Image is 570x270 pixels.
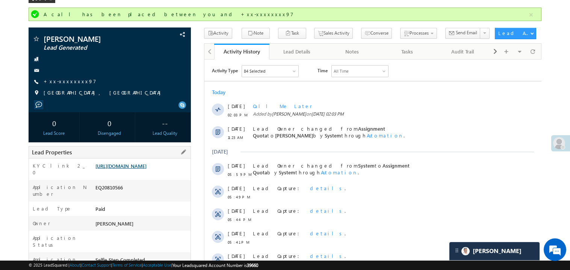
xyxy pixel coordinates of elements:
button: Sales Activity [314,28,353,39]
span: Lead Capture: [48,148,100,154]
span: [DATE] [23,125,40,132]
span: 05:18 PM [23,202,46,215]
span: Lead Properties [32,148,72,156]
div: . [48,193,296,200]
button: Activity [204,28,232,39]
div: Lead Details [275,47,318,56]
div: Activity History [220,48,264,55]
img: Carter [461,247,470,255]
div: Lead Score [30,130,78,137]
a: About [70,262,80,267]
div: Today [8,29,32,36]
button: Task [278,28,306,39]
div: Audit Trail [441,47,484,56]
span: [DATE] [23,103,40,110]
span: Lead Capture: [48,171,100,177]
span: details [106,171,140,177]
span: Lead Owner changed from to by through . [48,66,200,79]
span: [DATE] [23,148,40,155]
div: Sales Activity,Email Bounced,Email Link Clicked,Email Marked Spam,Email Opened & 79 more.. [38,6,94,17]
a: [URL][DOMAIN_NAME] [95,163,147,169]
a: +xx-xxxxxxxx97 [44,78,96,84]
a: Tasks [380,44,435,59]
div: EQ20810566 [94,184,191,194]
span: System [120,73,137,79]
a: Acceptable Use [143,262,171,267]
textarea: Type your message and hit 'Enter' [10,70,137,206]
span: Send Email [456,29,477,36]
span: [PERSON_NAME] [68,52,102,57]
div: Chat with us now [39,40,126,49]
button: Send Email [445,28,481,39]
label: Lead Type [33,205,72,212]
a: Lead Details [269,44,325,59]
span: Automation [162,73,199,79]
div: Minimize live chat window [123,4,141,22]
span: [PERSON_NAME] [71,73,109,79]
div: . [48,171,296,177]
span: © 2025 LeadSquared | | | | | [29,262,258,269]
button: Converse [361,28,392,39]
div: -- [141,116,189,130]
span: details [106,125,140,132]
span: Added by on [48,51,296,58]
div: Paid [94,205,191,216]
div: . [48,148,296,155]
span: [DATE] [23,171,40,177]
div: 84 Selected [39,8,61,15]
span: System [154,103,170,109]
span: Automation [116,110,153,116]
span: Lead Capture: [48,125,100,132]
button: Processes [400,28,437,39]
span: 05:41 PM [23,179,46,186]
label: Owner [33,220,50,227]
div: carter-dragCarter[PERSON_NAME] [449,242,540,261]
em: Start Chat [102,212,136,222]
div: Lead Actions [498,30,530,37]
span: 05:59 PM [23,111,46,118]
div: Lead Quality [141,130,189,137]
button: Note [242,28,270,39]
span: 02:03 PM [23,52,46,59]
label: KYC link 2_0 [33,162,88,176]
span: details [106,148,140,154]
span: [PERSON_NAME] [44,35,144,43]
div: . [48,125,296,132]
div: Disengaged [86,130,133,137]
div: All Time [129,8,144,15]
div: [DATE] [8,89,32,96]
span: [PERSON_NAME] [95,220,133,227]
a: Notes [325,44,380,59]
span: Time [113,6,123,17]
div: Tasks [386,47,428,56]
span: [DATE] [23,43,40,50]
div: 0 [30,116,78,130]
span: [DATE] [23,66,40,73]
span: Lead Capture: [48,193,100,200]
a: Terms of Service [112,262,142,267]
label: Application Number [33,184,88,197]
a: Contact Support [82,262,111,267]
span: [DATE] 02:03 PM [107,52,139,57]
div: 0 [86,116,133,130]
span: 39660 [247,262,258,268]
label: Application Status New [33,256,88,270]
span: Lead Owner changed from to by through . [48,103,205,116]
a: Activity History [214,44,269,59]
label: Application Status [33,235,88,248]
span: details [106,193,140,200]
span: Your Leadsquared Account Number is [172,262,258,268]
button: Lead Actions [495,28,536,39]
span: Assignment Quota [48,103,205,116]
span: Lead Generated [44,44,144,52]
span: Call Me Later [48,43,108,50]
span: Processes [410,30,429,36]
div: Selfie Step Completed [94,256,191,267]
img: carter-drag [454,247,460,253]
span: 11:23 AM [23,75,46,81]
div: A call has been placed between you and +xx-xxxxxxxx97 [44,11,528,18]
img: d_60004797649_company_0_60004797649 [13,40,32,49]
span: [DATE] [23,193,40,200]
span: Activity Type [8,6,33,17]
span: 05:44 PM [23,157,46,163]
